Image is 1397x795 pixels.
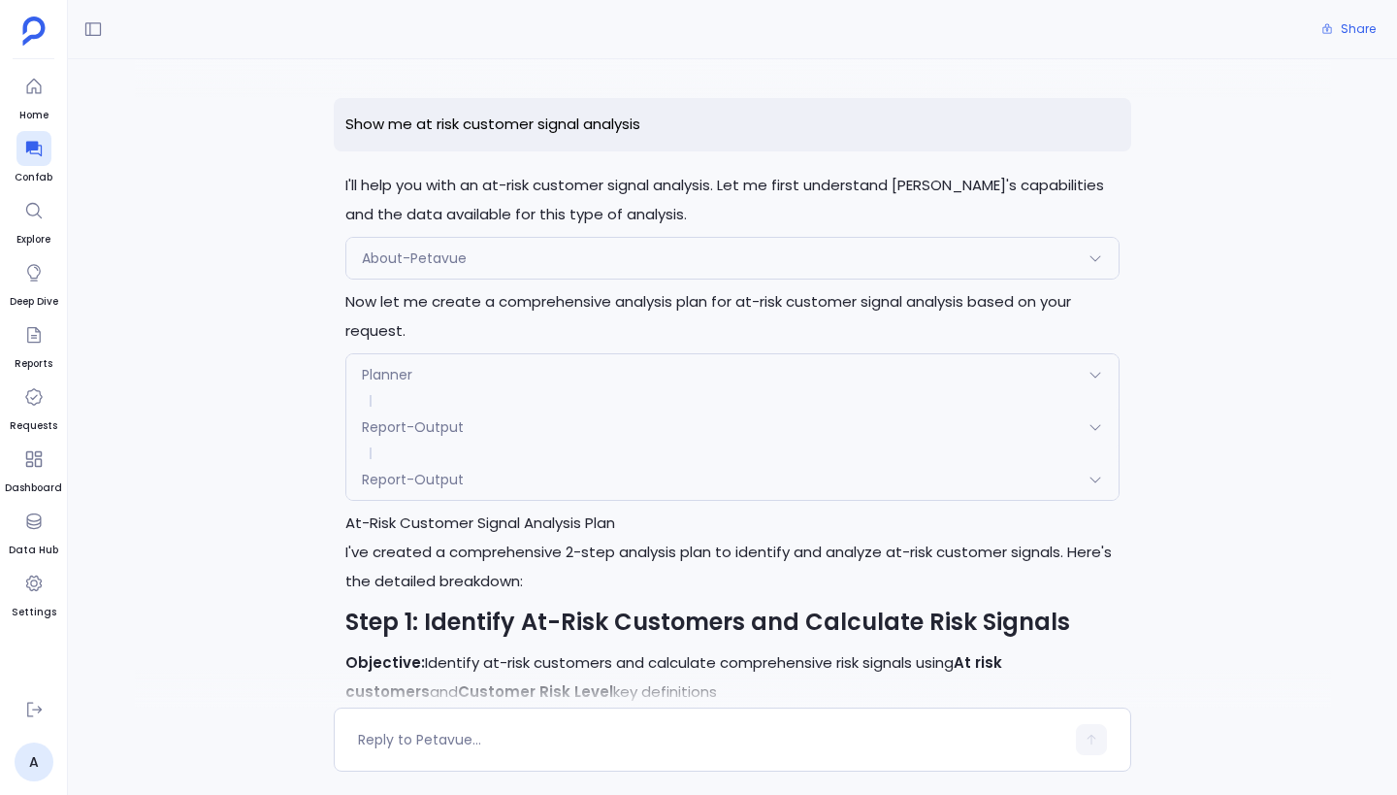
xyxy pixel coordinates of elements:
strong: Objective: [345,652,425,673]
span: Confab [15,170,52,185]
a: Reports [15,317,52,372]
p: I've created a comprehensive 2-step analysis plan to identify and analyze at-risk customer signal... [345,538,1120,596]
span: About-Petavue [362,248,467,268]
span: Report-Output [362,470,464,489]
a: Settings [12,566,56,620]
a: Data Hub [9,504,58,558]
span: Share [1341,21,1376,37]
p: Show me at risk customer signal analysis [334,98,1131,151]
span: Settings [12,605,56,620]
a: Explore [16,193,51,248]
span: Planner [362,365,412,384]
p: I'll help you with an at-risk customer signal analysis. Let me first understand [PERSON_NAME]'s c... [345,171,1120,229]
span: Data Hub [9,543,58,558]
span: Dashboard [5,480,62,496]
span: Reports [15,356,52,372]
a: A [15,743,53,781]
span: Home [16,108,51,123]
p: Now let me create a comprehensive analysis plan for at-risk customer signal analysis based on you... [345,287,1120,346]
a: Deep Dive [10,255,58,310]
a: Requests [10,380,57,434]
strong: Step 1: Identify At-Risk Customers and Calculate Risk Signals [345,606,1070,638]
span: Deep Dive [10,294,58,310]
span: Explore [16,232,51,248]
span: Requests [10,418,57,434]
h1: At-Risk Customer Signal Analysis Plan [345,509,1120,538]
a: Dashboard [5,442,62,496]
button: Share [1310,16,1387,43]
a: Home [16,69,51,123]
a: Confab [15,131,52,185]
span: Report-Output [362,417,464,437]
p: Identify at-risk customers and calculate comprehensive risk signals using and key definitions [345,648,1120,707]
img: petavue logo [22,17,46,46]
